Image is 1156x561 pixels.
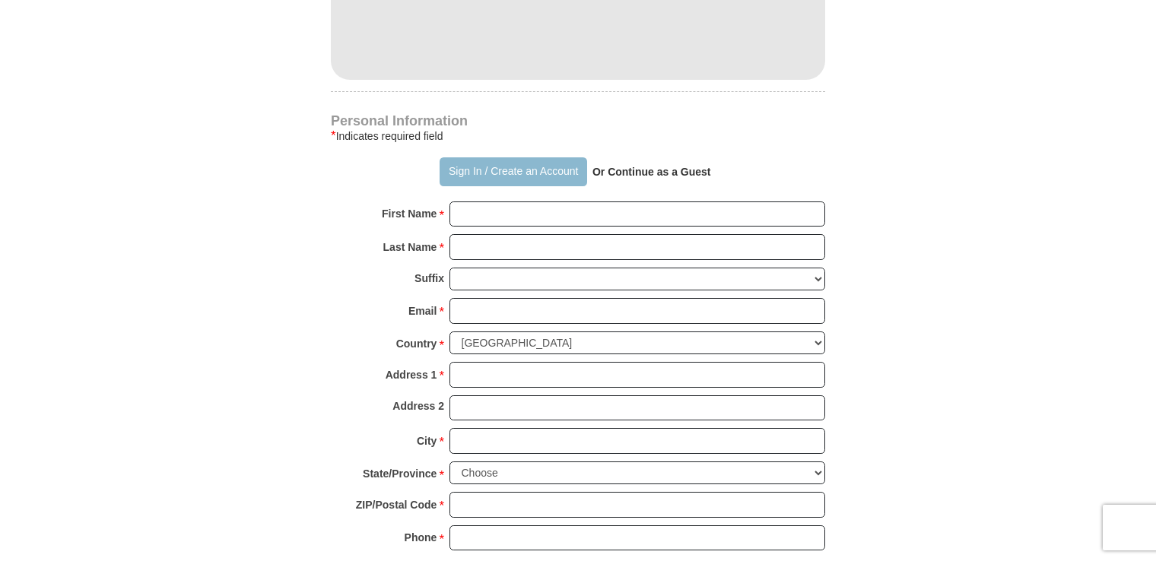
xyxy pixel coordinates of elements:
strong: First Name [382,203,437,224]
strong: Address 2 [392,395,444,417]
button: Sign In / Create an Account [440,157,586,186]
div: Indicates required field [331,127,825,145]
strong: Last Name [383,236,437,258]
strong: Address 1 [386,364,437,385]
strong: State/Province [363,463,437,484]
strong: City [417,430,437,452]
strong: Email [408,300,437,322]
strong: Suffix [414,268,444,289]
strong: ZIP/Postal Code [356,494,437,515]
strong: Phone [405,527,437,548]
strong: Country [396,333,437,354]
h4: Personal Information [331,115,825,127]
strong: Or Continue as a Guest [592,166,711,178]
